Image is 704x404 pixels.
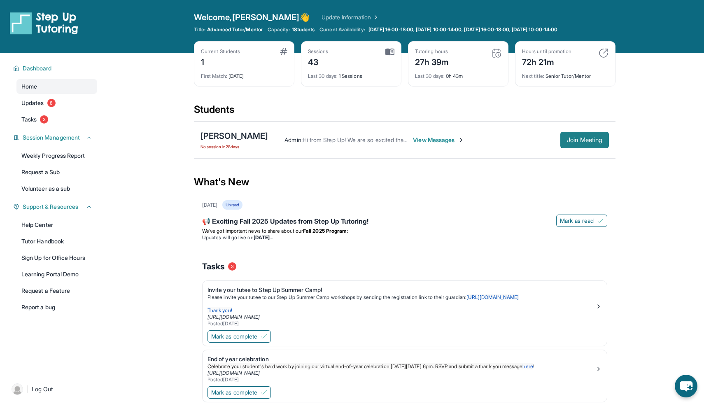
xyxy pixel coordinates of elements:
span: Title: [194,26,205,33]
span: Dashboard [23,64,52,72]
a: Invite your tutee to Step Up Summer Camp!Please invite your tutee to our Step Up Summer Camp work... [203,281,607,329]
img: Chevron Right [371,13,379,21]
a: Tutor Handbook [16,234,97,249]
div: Posted [DATE] [207,376,595,383]
div: [PERSON_NAME] [200,130,268,142]
a: Sign Up for Office Hours [16,250,97,265]
span: Session Management [23,133,80,142]
div: Hours until promotion [522,48,571,55]
a: End of year celebrationCelebrate your student's hard work by joining our virtual end-of-year cele... [203,350,607,385]
span: First Match : [201,73,227,79]
img: card [599,48,608,58]
div: Tutoring hours [415,48,449,55]
a: Home [16,79,97,94]
span: Tasks [21,115,37,124]
button: chat-button [675,375,697,397]
a: Volunteer as a sub [16,181,97,196]
a: Learning Portal Demo [16,267,97,282]
span: Log Out [32,385,53,393]
div: Current Students [201,48,240,55]
div: Invite your tutee to Step Up Summer Camp! [207,286,595,294]
img: Mark as complete [261,389,267,396]
a: Request a Sub [16,165,97,180]
span: Mark as read [560,217,594,225]
a: Report a bug [16,300,97,315]
img: card [492,48,501,58]
div: Posted [DATE] [207,320,595,327]
span: Mark as complete [211,332,257,341]
button: Support & Resources [19,203,92,211]
a: here [522,363,533,369]
span: Current Availability: [319,26,365,33]
img: Chevron-Right [458,137,464,143]
img: card [280,48,287,55]
button: Dashboard [19,64,92,72]
div: 72h 21m [522,55,571,68]
img: Mark as read [597,217,604,224]
div: 1 [201,55,240,68]
img: card [385,48,394,56]
div: 0h 43m [415,68,501,79]
div: 27h 39m [415,55,449,68]
a: [DATE] 16:00-18:00, [DATE] 10:00-14:00, [DATE] 16:00-18:00, [DATE] 10:00-14:00 [367,26,559,33]
a: Request a Feature [16,283,97,298]
span: Updates [21,99,44,107]
span: Thank you! [207,307,232,313]
button: Session Management [19,133,92,142]
div: What's New [194,164,615,200]
button: Join Meeting [560,132,609,148]
span: 8 [47,99,56,107]
div: [DATE] [202,202,217,208]
div: Unread [222,200,242,210]
span: | [26,384,28,394]
div: Students [194,103,615,121]
span: View Messages [413,136,464,144]
strong: Fall 2025 Program: [303,228,348,234]
button: Mark as complete [207,330,271,343]
span: Capacity: [268,26,290,33]
div: 43 [308,55,329,68]
span: 3 [40,115,48,124]
img: Mark as complete [261,333,267,340]
a: [URL][DOMAIN_NAME] [207,370,260,376]
div: 1 Sessions [308,68,394,79]
img: logo [10,12,78,35]
span: Welcome, [PERSON_NAME] 👋 [194,12,310,23]
a: Weekly Progress Report [16,148,97,163]
span: We’ve got important news to share about our [202,228,303,234]
img: user-img [12,383,23,395]
div: End of year celebration [207,355,595,363]
span: 1 Students [292,26,315,33]
a: Help Center [16,217,97,232]
a: Update Information [322,13,379,21]
a: Updates8 [16,96,97,110]
a: [URL][DOMAIN_NAME] [466,294,519,300]
span: Mark as complete [211,388,257,397]
span: 3 [228,262,236,271]
span: Last 30 days : [308,73,338,79]
p: ! [207,363,595,370]
span: Celebrate your student's hard work by joining our virtual end-of-year celebration [DATE][DATE] 6p... [207,363,522,369]
div: 📢 Exciting Fall 2025 Updates from Step Up Tutoring! [202,216,607,228]
a: |Log Out [8,380,97,398]
a: [URL][DOMAIN_NAME] [207,314,260,320]
span: No session in 28 days [200,143,268,150]
span: [DATE] 16:00-18:00, [DATE] 10:00-14:00, [DATE] 16:00-18:00, [DATE] 10:00-14:00 [368,26,557,33]
span: Support & Resources [23,203,78,211]
span: Join Meeting [567,138,602,142]
button: Mark as complete [207,386,271,399]
p: Please invite your tutee to our Step Up Summer Camp workshops by sending the registration link to... [207,294,595,301]
span: Last 30 days : [415,73,445,79]
strong: [DATE] [254,234,273,241]
div: [DATE] [201,68,287,79]
button: Mark as read [556,215,607,227]
a: Tasks3 [16,112,97,127]
div: Sessions [308,48,329,55]
span: Admin : [284,136,302,143]
li: Updates will go live on [202,234,607,241]
span: Tasks [202,261,225,272]
span: Next title : [522,73,544,79]
div: Senior Tutor/Mentor [522,68,608,79]
span: Home [21,82,37,91]
span: Advanced Tutor/Mentor [207,26,262,33]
